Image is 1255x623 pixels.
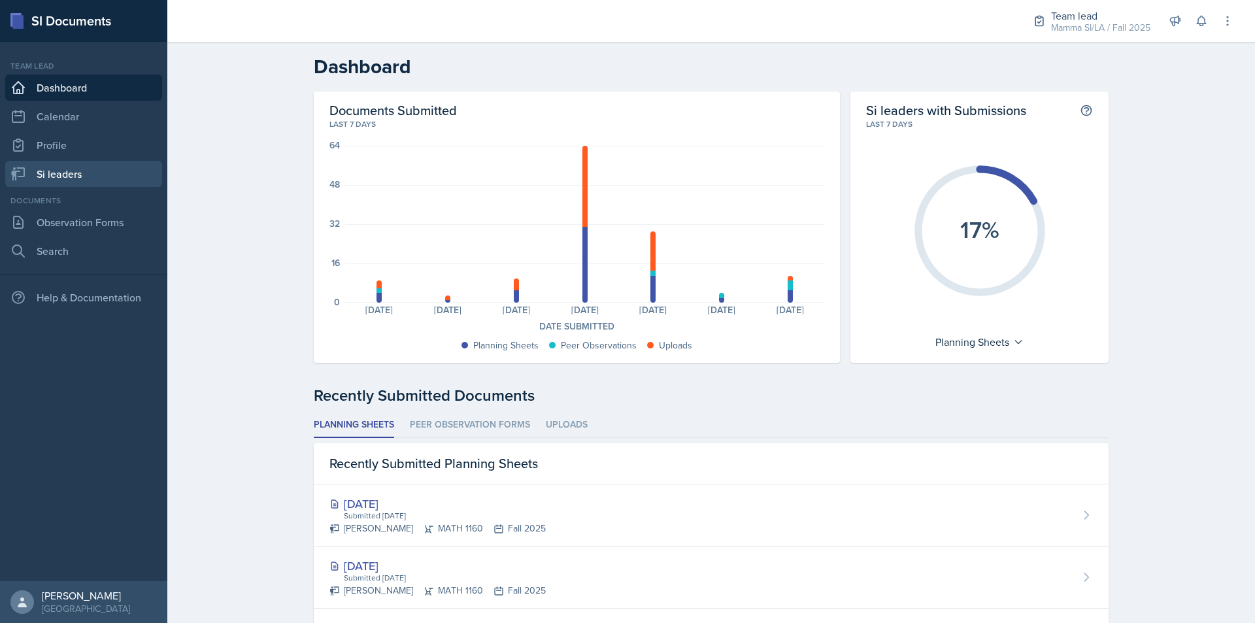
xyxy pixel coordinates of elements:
div: Planning Sheets [473,339,539,352]
div: Help & Documentation [5,284,162,311]
a: Profile [5,132,162,158]
div: Recently Submitted Planning Sheets [314,443,1109,484]
a: Dashboard [5,75,162,101]
div: 0 [334,297,340,307]
a: Si leaders [5,161,162,187]
div: [DATE] [329,495,546,513]
li: Peer Observation Forms [410,413,530,438]
div: [PERSON_NAME] MATH 1160 Fall 2025 [329,584,546,598]
div: Planning Sheets [929,331,1030,352]
div: [DATE] [550,305,619,314]
div: Submitted [DATE] [343,572,546,584]
div: Team lead [5,60,162,72]
div: [PERSON_NAME] [42,589,130,602]
a: Observation Forms [5,209,162,235]
li: Planning Sheets [314,413,394,438]
div: [DATE] [619,305,688,314]
div: Team lead [1051,8,1150,24]
div: [GEOGRAPHIC_DATA] [42,602,130,615]
h2: Documents Submitted [329,102,824,118]
div: [DATE] [688,305,756,314]
div: Uploads [659,339,692,352]
li: Uploads [546,413,588,438]
a: Calendar [5,103,162,129]
div: Recently Submitted Documents [314,384,1109,407]
div: 48 [329,180,340,189]
a: [DATE] Submitted [DATE] [PERSON_NAME]MATH 1160Fall 2025 [314,484,1109,547]
div: 16 [331,258,340,267]
a: [DATE] Submitted [DATE] [PERSON_NAME]MATH 1160Fall 2025 [314,547,1109,609]
div: Documents [5,195,162,207]
div: [DATE] [414,305,482,314]
h2: Dashboard [314,55,1109,78]
h2: Si leaders with Submissions [866,102,1026,118]
div: [DATE] [345,305,414,314]
div: 32 [329,219,340,228]
div: Last 7 days [866,118,1093,130]
div: Date Submitted [329,320,824,333]
div: [DATE] [329,557,546,575]
div: Submitted [DATE] [343,510,546,522]
div: Last 7 days [329,118,824,130]
div: [PERSON_NAME] MATH 1160 Fall 2025 [329,522,546,535]
div: [DATE] [756,305,825,314]
div: Mamma SI/LA / Fall 2025 [1051,21,1150,35]
text: 17% [960,212,999,246]
div: 64 [329,141,340,150]
div: Peer Observations [561,339,637,352]
a: Search [5,238,162,264]
div: [DATE] [482,305,551,314]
